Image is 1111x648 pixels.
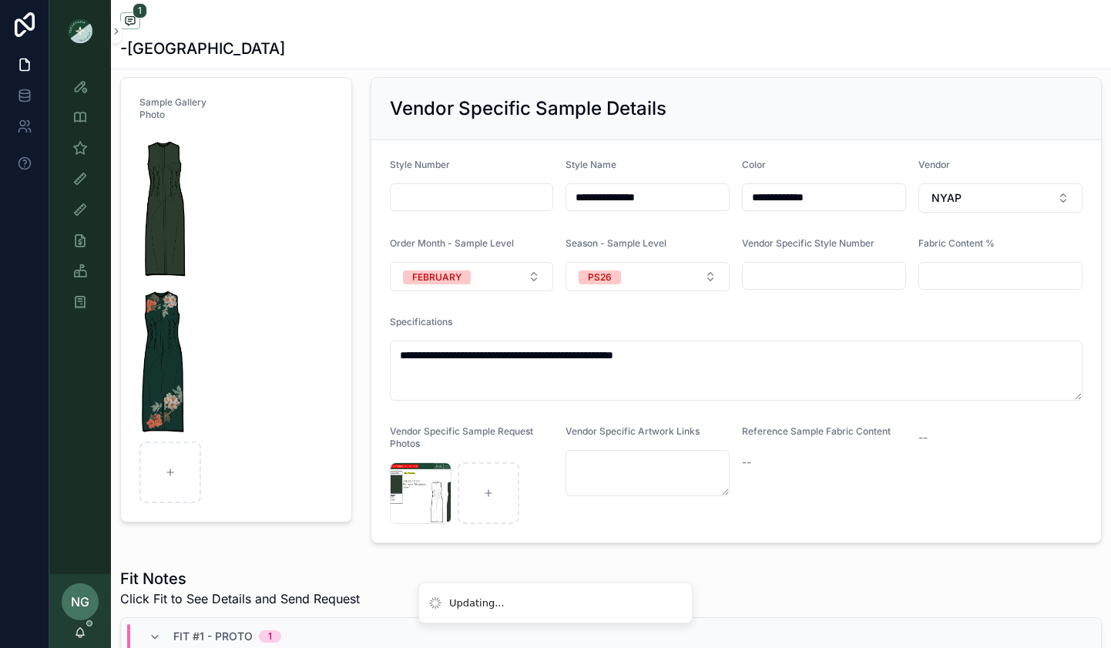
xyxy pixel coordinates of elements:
[120,589,360,608] span: Click Fit to See Details and Send Request
[412,270,462,284] div: FEBRUARY
[918,237,995,249] span: Fabric Content %
[566,237,666,249] span: Season - Sample Level
[390,96,666,121] h2: Vendor Specific Sample Details
[390,425,533,449] span: Vendor Specific Sample Request Photos
[566,425,700,437] span: Vendor Specific Artwork Links
[120,12,140,32] button: 1
[68,18,92,43] img: App logo
[918,430,928,445] span: --
[918,183,1082,213] button: Select Button
[71,593,89,611] span: NG
[566,262,730,291] button: Select Button
[49,62,111,336] div: scrollable content
[268,630,272,643] div: 1
[588,270,612,284] div: PS26
[918,159,950,170] span: Vendor
[449,596,505,611] div: Updating...
[390,316,452,327] span: Specifications
[139,133,190,281] img: Sleeveless-Delaney_Mountain-View.png
[566,159,616,170] span: Style Name
[139,287,186,435] img: Screenshot-2025-10-07-at-2.53.00-PM.png
[390,237,514,249] span: Order Month - Sample Level
[931,190,962,206] span: NYAP
[120,38,285,59] h1: -[GEOGRAPHIC_DATA]
[173,629,253,644] span: Fit #1 - Proto
[120,568,360,589] h1: Fit Notes
[390,159,450,170] span: Style Number
[742,425,891,437] span: Reference Sample Fabric Content
[133,3,147,18] span: 1
[390,262,554,291] button: Select Button
[742,455,751,470] span: --
[139,96,206,120] span: Sample Gallery Photo
[742,237,874,249] span: Vendor Specific Style Number
[742,159,766,170] span: Color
